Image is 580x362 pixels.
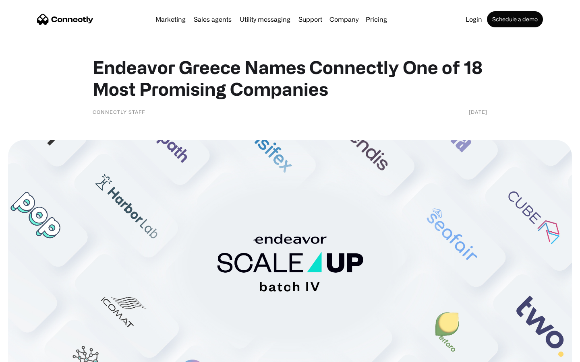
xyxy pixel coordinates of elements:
[8,348,48,359] aside: Language selected: English
[236,16,294,23] a: Utility messaging
[191,16,235,23] a: Sales agents
[462,16,485,23] a: Login
[327,14,361,25] div: Company
[362,16,390,23] a: Pricing
[487,11,543,27] a: Schedule a demo
[37,13,93,25] a: home
[469,108,487,116] div: [DATE]
[16,348,48,359] ul: Language list
[152,16,189,23] a: Marketing
[93,108,145,116] div: Connectly Staff
[295,16,325,23] a: Support
[329,14,358,25] div: Company
[93,56,487,100] h1: Endeavor Greece Names Connectly One of 18 Most Promising Companies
